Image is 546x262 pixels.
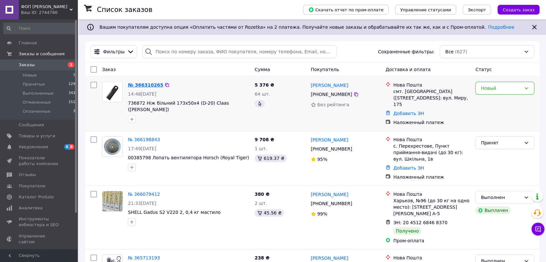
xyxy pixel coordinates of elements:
button: Управление статусами [395,5,456,15]
span: Фильтры [103,48,124,55]
span: Отмененные [23,100,51,105]
span: 1 [68,62,74,68]
span: Сообщения [19,122,44,128]
a: Создать заказ [491,7,540,12]
span: Создать заказ [503,7,534,12]
span: Аналитика [19,205,43,211]
img: Фото товару [102,137,122,157]
span: Все [445,48,454,55]
span: 64 шт. [255,91,270,97]
div: Харьков, №96 (до 30 кг на одно место): [STREET_ADDRESS][PERSON_NAME] А-5 [393,197,470,217]
span: Сохраненные фильтры: [378,48,435,55]
span: 151 [68,100,75,105]
div: Нова Пошта [393,191,470,197]
span: Уведомления [19,144,48,150]
span: Покупатель [311,67,339,72]
span: Доставка и оплата [385,67,430,72]
a: SHELL Gadus S2 V220 2, 0,4 кг мастило [128,210,221,215]
a: Фото товару [102,136,123,157]
span: 6 [64,144,69,150]
span: Отзывы [19,172,36,178]
span: Новые [23,72,37,78]
button: Экспорт [463,5,491,15]
a: Фото товару [102,191,123,212]
span: 129 [68,81,75,87]
span: Управление сайтом [19,233,60,245]
button: Чат с покупателем [531,223,544,236]
div: Наложенный платеж [393,174,470,180]
span: Экспорт [468,7,486,12]
span: 17:49[DATE] [128,146,156,151]
span: Вашим покупателям доступна опция «Оплатить частями от Rozetka» на 2 платежа. Получайте новые зака... [100,25,514,30]
div: Нова Пошта [393,136,470,143]
a: Добавить ЭН [393,165,424,171]
div: Принят [481,139,521,146]
div: Выполнен [481,194,521,201]
div: Ваш ID: 2744780 [21,10,78,16]
span: 8 [69,144,74,150]
a: Фото товару [102,82,123,102]
span: 1 шт. [255,146,267,151]
span: 95% [317,157,327,162]
span: Товары и услуги [19,133,55,139]
div: Нова Пошта [393,82,470,88]
span: Статус [475,67,492,72]
a: 00385798 Лопать вентилятора Horsch (Royal Tiger) [128,155,249,160]
div: Нова Пошта [393,255,470,261]
span: 99% [317,211,327,216]
a: [PERSON_NAME] [311,82,348,89]
div: [PHONE_NUMBER] [310,90,353,99]
span: 343 [68,90,75,96]
span: Инструменты вебмастера и SEO [19,216,60,228]
a: [PERSON_NAME] [311,255,348,261]
button: Скачать отчет по пром-оплате [303,5,389,15]
div: Новый [481,85,521,92]
div: [PHONE_NUMBER] [310,199,353,208]
span: (627) [455,49,467,54]
span: 3 [73,109,75,114]
span: Заказ [102,67,116,72]
div: 45.56 ₴ [255,209,284,217]
a: [PERSON_NAME] [311,191,348,198]
span: 5 376 ₴ [255,82,274,88]
a: № 366310265 [128,82,163,88]
span: 9 708 ₴ [255,137,274,142]
div: [PHONE_NUMBER] [310,144,353,153]
span: 238 ₴ [255,255,269,260]
span: ЭН: 20 4512 6846 8370 [393,220,447,225]
a: Добавить ЭН [393,111,424,116]
span: Каталог ProSale [19,194,54,200]
span: 380 ₴ [255,192,269,197]
span: 1 [73,72,75,78]
span: Скачать отчет по пром-оплате [308,7,383,13]
div: Пром-оплата [393,237,470,244]
span: Показатели работы компании [19,155,60,167]
span: 14:48[DATE] [128,91,156,97]
a: Подробнее [488,25,514,30]
img: Фото товару [102,82,122,102]
span: Оплаченные [23,109,50,114]
a: [PERSON_NAME] [311,137,348,143]
span: Принятые [23,81,45,87]
span: 2 шт. [255,201,267,206]
span: Без рейтинга [317,102,349,107]
span: 21:33[DATE] [128,201,156,206]
input: Поиск по номеру заказа, ФИО покупателя, номеру телефона, Email, номеру накладной [142,45,337,58]
span: Заказы и сообщения [19,51,65,57]
a: 736872 Ніж більний 173x50x4 (D-20) Claas ([PERSON_NAME]) [128,100,229,112]
span: Покупатели [19,183,45,189]
a: № 365713193 [128,255,160,260]
div: с. Перехрестове, Пункт приймання-видачі (до 30 кг): вул. Шкільна, 1в [393,143,470,162]
span: Выполненные [23,90,54,96]
span: Главная [19,40,37,46]
h1: Список заказов [97,6,152,14]
div: Получено [393,227,421,235]
a: № 366079412 [128,192,160,197]
span: ФОП Полищук В.А. [21,4,69,10]
img: Фото товару [102,191,122,211]
span: Заказы [19,62,35,68]
button: Создать заказ [498,5,540,15]
input: Поиск [3,23,76,34]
